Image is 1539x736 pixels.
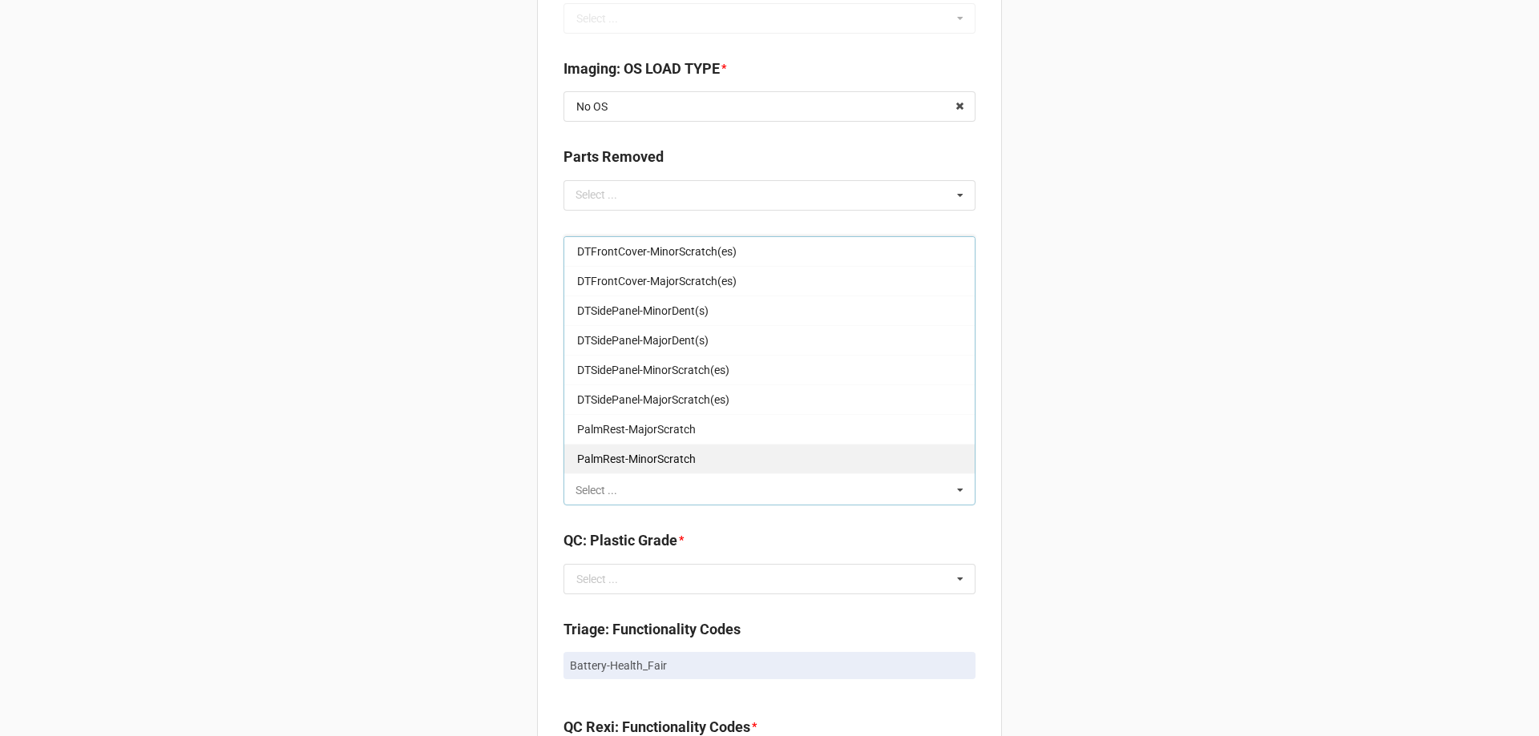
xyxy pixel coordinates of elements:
span: DTSidePanel-MinorScratch(es) [577,364,729,376]
div: No OS [576,101,608,112]
span: DTSidePanel-MajorScratch(es) [577,393,729,406]
span: PalmRest-MinorScratch [577,452,696,465]
label: QC: Plastic Grade [563,529,677,552]
span: DTFrontCover-MajorScratch(es) [577,275,737,288]
div: Select ... [576,573,618,585]
div: Select ... [572,186,640,204]
span: PalmRest-MajorScratch [577,423,696,436]
span: DTSidePanel-MajorDent(s) [577,334,709,347]
p: Battery-Health_Fair [570,658,969,674]
label: Parts Removed [563,146,664,168]
label: Triage: Cover Symptom Codes [563,235,761,257]
label: Imaging: OS LOAD TYPE [563,58,720,80]
span: DTFrontCover-MinorScratch(es) [577,245,737,258]
label: Triage: Functionality Codes [563,618,741,641]
span: DTSidePanel-MinorDent(s) [577,304,709,317]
